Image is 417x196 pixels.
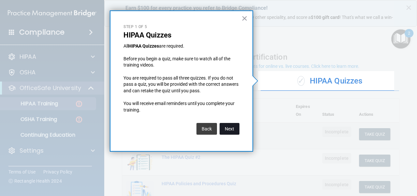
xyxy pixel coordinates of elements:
[159,43,184,49] span: are required.
[241,13,248,23] button: Close
[123,56,239,68] p: Before you begin a quiz, make sure to watch all of the training videos.
[261,71,399,91] div: HIPAA Quizzes
[128,43,159,49] strong: HIPAA Quizzes
[123,100,239,113] p: You will receive email reminders until you complete your training.
[220,123,239,135] button: Next
[123,24,239,30] p: Step 1 of 5
[123,31,239,39] p: HIPAA Quizzes
[196,123,217,135] button: Back
[297,76,305,86] span: ✓
[123,75,239,94] p: You are required to pass all three quizzes. If you do not pass a quiz, you will be provided with ...
[123,43,128,49] span: All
